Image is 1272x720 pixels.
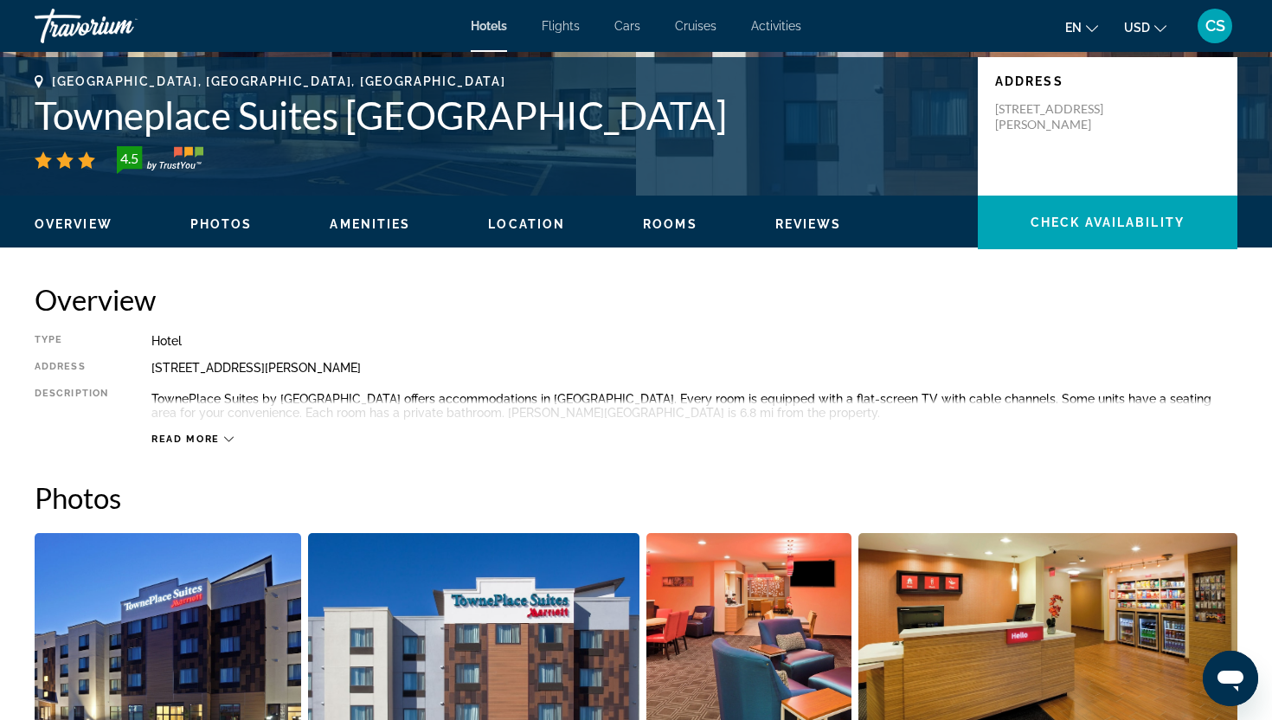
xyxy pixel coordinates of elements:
[643,217,697,231] span: Rooms
[614,19,640,33] a: Cars
[1124,21,1150,35] span: USD
[488,216,565,232] button: Location
[35,3,208,48] a: Travorium
[1205,17,1225,35] span: CS
[775,216,842,232] button: Reviews
[35,282,1237,317] h2: Overview
[52,74,505,88] span: [GEOGRAPHIC_DATA], [GEOGRAPHIC_DATA], [GEOGRAPHIC_DATA]
[330,216,410,232] button: Amenities
[151,434,220,445] span: Read more
[995,101,1134,132] p: [STREET_ADDRESS][PERSON_NAME]
[643,216,697,232] button: Rooms
[995,74,1220,88] p: Address
[978,196,1237,249] button: Check Availability
[117,146,203,174] img: trustyou-badge-hor.svg
[1065,21,1082,35] span: en
[151,334,1237,348] div: Hotel
[1192,8,1237,44] button: User Menu
[1203,651,1258,706] iframe: Button to launch messaging window
[151,392,1237,420] p: TownePlace Suites by [GEOGRAPHIC_DATA] offers accommodations in [GEOGRAPHIC_DATA]. Every room is ...
[1124,15,1166,40] button: Change currency
[35,93,960,138] h1: Towneplace Suites [GEOGRAPHIC_DATA]
[190,216,253,232] button: Photos
[488,217,565,231] span: Location
[112,148,146,169] div: 4.5
[330,217,410,231] span: Amenities
[35,217,112,231] span: Overview
[35,388,108,424] div: Description
[35,216,112,232] button: Overview
[151,361,1237,375] div: [STREET_ADDRESS][PERSON_NAME]
[151,433,234,446] button: Read more
[190,217,253,231] span: Photos
[775,217,842,231] span: Reviews
[542,19,580,33] a: Flights
[35,361,108,375] div: Address
[471,19,507,33] a: Hotels
[751,19,801,33] a: Activities
[35,480,1237,515] h2: Photos
[675,19,716,33] a: Cruises
[35,334,108,348] div: Type
[1065,15,1098,40] button: Change language
[1031,215,1185,229] span: Check Availability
